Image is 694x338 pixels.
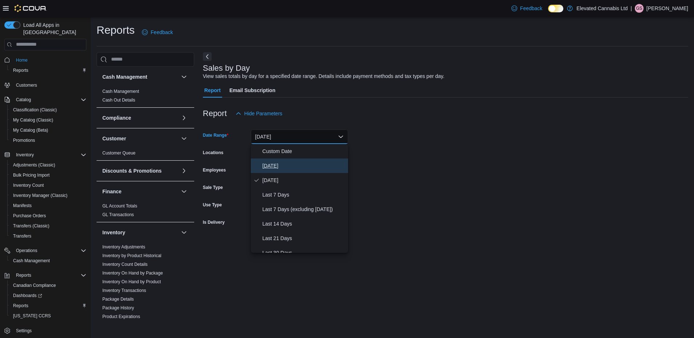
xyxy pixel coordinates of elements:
[102,88,139,94] span: Cash Management
[10,181,47,190] a: Inventory Count
[7,221,89,231] button: Transfers (Classic)
[13,162,55,168] span: Adjustments (Classic)
[13,326,86,335] span: Settings
[13,203,32,209] span: Manifests
[102,203,137,209] a: GL Account Totals
[102,297,134,302] a: Package Details
[13,137,35,143] span: Promotions
[102,212,134,218] span: GL Transactions
[10,232,86,240] span: Transfers
[229,83,275,98] span: Email Subscription
[203,219,225,225] label: Is Delivery
[13,182,44,188] span: Inventory Count
[13,117,53,123] span: My Catalog (Classic)
[10,106,60,114] a: Classification (Classic)
[7,160,89,170] button: Adjustments (Classic)
[13,151,86,159] span: Inventory
[10,281,59,290] a: Canadian Compliance
[97,87,194,107] div: Cash Management
[10,66,86,75] span: Reports
[180,134,188,143] button: Customer
[102,253,162,258] a: Inventory by Product Historical
[13,107,57,113] span: Classification (Classic)
[13,55,86,65] span: Home
[13,223,49,229] span: Transfers (Classic)
[10,281,86,290] span: Canadian Compliance
[10,201,34,210] a: Manifests
[16,248,37,253] span: Operations
[7,135,89,145] button: Promotions
[102,314,140,319] a: Product Expirations
[10,211,86,220] span: Purchase Orders
[16,328,32,334] span: Settings
[7,311,89,321] button: [US_STATE] CCRS
[635,4,644,13] div: Garrett Sutley
[1,246,89,256] button: Operations
[1,150,89,160] button: Inventory
[262,147,345,156] span: Custom Date
[13,95,34,104] button: Catalog
[102,314,140,320] span: Product Expirations
[102,151,135,156] a: Customer Queue
[7,170,89,180] button: Bulk Pricing Import
[10,222,52,230] a: Transfers (Classic)
[203,109,227,118] h3: Report
[10,126,86,135] span: My Catalog (Beta)
[636,4,642,13] span: GS
[102,73,178,81] button: Cash Management
[7,280,89,290] button: Canadian Compliance
[13,81,40,90] a: Customers
[102,212,134,217] a: GL Transactions
[180,166,188,175] button: Discounts & Promotions
[102,262,148,267] a: Inventory Count Details
[10,312,86,320] span: Washington CCRS
[7,190,89,201] button: Inventory Manager (Classic)
[203,202,222,208] label: Use Type
[180,73,188,81] button: Cash Management
[10,126,51,135] a: My Catalog (Beta)
[102,279,161,284] a: Inventory On Hand by Product
[10,256,86,265] span: Cash Management
[102,114,178,121] button: Compliance
[10,171,86,180] span: Bulk Pricing Import
[102,288,146,293] span: Inventory Transactions
[13,271,34,280] button: Reports
[97,149,194,160] div: Customer
[10,201,86,210] span: Manifests
[13,283,56,288] span: Canadian Compliance
[13,233,31,239] span: Transfers
[10,191,70,200] a: Inventory Manager (Classic)
[1,325,89,336] button: Settings
[244,110,282,117] span: Hide Parameters
[576,4,628,13] p: Elevated Cannabis Ltd
[1,270,89,280] button: Reports
[10,211,49,220] a: Purchase Orders
[251,144,348,253] div: Select listbox
[10,301,31,310] a: Reports
[13,271,86,280] span: Reports
[102,270,163,276] span: Inventory On Hand by Package
[10,136,86,145] span: Promotions
[520,5,542,12] span: Feedback
[97,23,135,37] h1: Reports
[13,81,86,90] span: Customers
[646,4,688,13] p: [PERSON_NAME]
[13,67,28,73] span: Reports
[16,97,31,103] span: Catalog
[1,80,89,90] button: Customers
[102,73,147,81] h3: Cash Management
[7,201,89,211] button: Manifests
[10,232,34,240] a: Transfers
[10,256,53,265] a: Cash Management
[7,301,89,311] button: Reports
[7,105,89,115] button: Classification (Classic)
[13,246,40,255] button: Operations
[13,313,51,319] span: [US_STATE] CCRS
[16,152,34,158] span: Inventory
[10,116,86,124] span: My Catalog (Classic)
[251,129,348,144] button: [DATE]
[102,244,145,250] a: Inventory Adjustments
[203,167,226,173] label: Employees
